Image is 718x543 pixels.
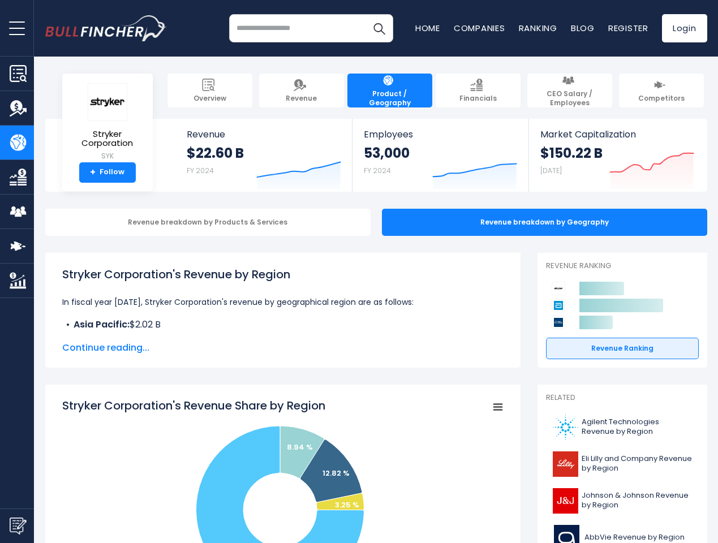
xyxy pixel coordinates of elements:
text: 8.94 % [287,442,313,453]
img: Boston Scientific Corporation competitors logo [552,316,565,329]
img: JNJ logo [553,488,578,514]
p: Related [546,393,699,403]
b: EMEA: [74,331,99,344]
a: Financials [436,74,521,107]
img: A logo [553,415,578,440]
span: Revenue [187,129,341,140]
span: Employees [364,129,517,140]
a: Stryker Corporation SYK [71,83,144,162]
button: Search [365,14,393,42]
span: Stryker Corporation [71,130,144,148]
p: In fiscal year [DATE], Stryker Corporation's revenue by geographical region are as follows: [62,295,504,309]
strong: + [90,167,96,178]
strong: $22.60 B [187,144,244,162]
li: $2.90 B [62,331,504,345]
span: Product / Geography [353,89,427,107]
a: Product / Geography [347,74,432,107]
span: Agilent Technologies Revenue by Region [582,417,692,437]
span: Eli Lilly and Company Revenue by Region [582,454,692,473]
a: Overview [167,74,252,107]
a: Companies [454,22,505,34]
a: Blog [571,22,595,34]
span: Competitors [638,94,685,103]
span: CEO Salary / Employees [533,89,607,107]
a: Login [662,14,707,42]
a: +Follow [79,162,136,183]
a: Go to homepage [45,15,167,41]
text: 3.25 % [335,499,359,510]
a: CEO Salary / Employees [527,74,612,107]
a: Employees 53,000 FY 2024 [352,119,528,192]
div: Revenue breakdown by Geography [382,209,707,236]
h1: Stryker Corporation's Revenue by Region [62,266,504,283]
img: bullfincher logo [45,15,167,41]
p: Revenue Ranking [546,261,699,271]
a: Eli Lilly and Company Revenue by Region [546,449,699,480]
small: SYK [71,151,144,161]
li: $2.02 B [62,318,504,331]
span: AbbVie Revenue by Region [584,533,685,542]
span: Revenue [286,94,317,103]
span: Overview [194,94,226,103]
span: Financials [459,94,497,103]
b: Asia Pacific: [74,318,130,331]
small: FY 2024 [364,166,391,175]
img: Abbott Laboratories competitors logo [552,299,565,312]
strong: 53,000 [364,144,410,162]
a: Market Capitalization $150.22 B [DATE] [529,119,706,192]
img: Stryker Corporation competitors logo [552,282,565,295]
a: Agilent Technologies Revenue by Region [546,412,699,443]
tspan: Stryker Corporation's Revenue Share by Region [62,398,325,413]
small: [DATE] [540,166,562,175]
a: Revenue $22.60 B FY 2024 [175,119,352,192]
span: Continue reading... [62,341,504,355]
a: Competitors [619,74,704,107]
a: Johnson & Johnson Revenue by Region [546,485,699,516]
div: Revenue breakdown by Products & Services [45,209,371,236]
a: Ranking [519,22,557,34]
span: Market Capitalization [540,129,694,140]
a: Revenue [259,74,344,107]
img: LLY logo [553,451,578,477]
small: FY 2024 [187,166,214,175]
span: Johnson & Johnson Revenue by Region [582,491,692,510]
text: 12.82 % [323,468,350,479]
strong: $150.22 B [540,144,603,162]
a: Register [608,22,648,34]
a: Home [415,22,440,34]
a: Revenue Ranking [546,338,699,359]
